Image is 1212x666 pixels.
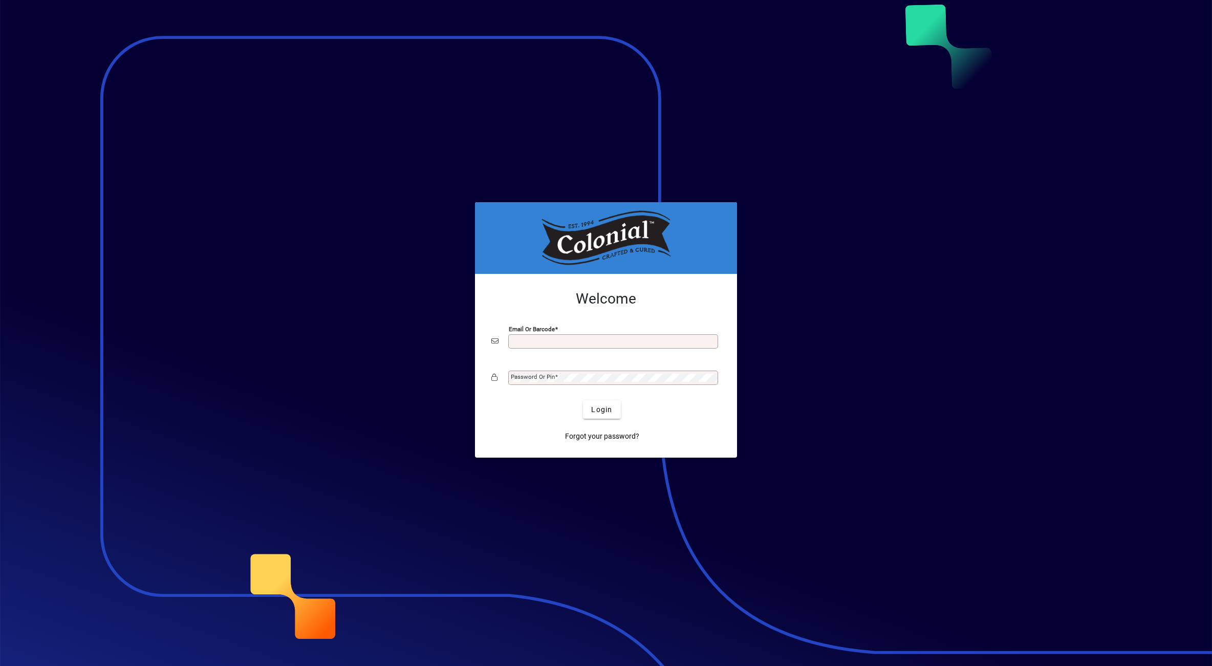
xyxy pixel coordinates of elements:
a: Forgot your password? [561,427,643,445]
span: Login [591,404,612,415]
span: Forgot your password? [565,431,639,442]
button: Login [583,400,620,419]
h2: Welcome [491,290,721,308]
mat-label: Email or Barcode [509,326,555,333]
mat-label: Password or Pin [511,373,555,380]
